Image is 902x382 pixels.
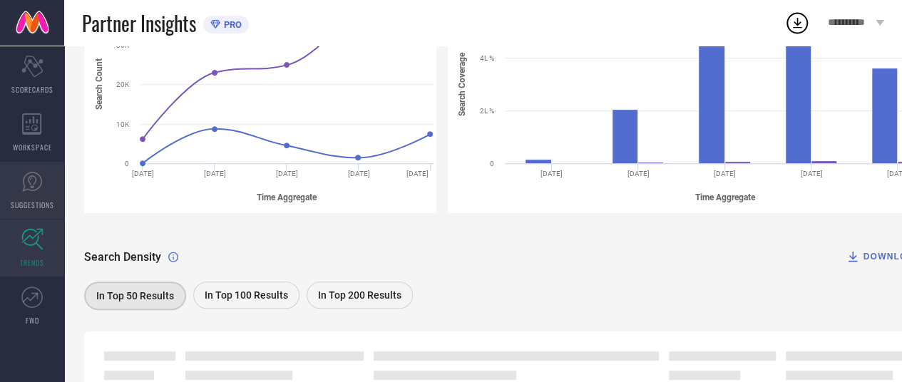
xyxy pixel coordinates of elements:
text: [DATE] [347,170,369,177]
tspan: Time Aggregate [257,192,317,202]
span: Search Density [84,250,161,264]
text: [DATE] [204,170,226,177]
text: 20K [116,81,130,88]
span: PRO [220,19,242,30]
text: [DATE] [132,170,154,177]
tspan: Search Count [94,58,104,110]
text: 0 [125,160,129,167]
span: In Top 100 Results [205,289,288,301]
span: In Top 50 Results [96,290,174,301]
tspan: Search Coverage [458,52,468,116]
text: [DATE] [627,170,650,177]
span: Partner Insights [82,9,196,38]
text: 0 [490,160,494,167]
text: [DATE] [714,170,736,177]
span: TRENDS [20,257,44,268]
tspan: Time Aggregate [695,192,756,202]
span: SCORECARDS [11,84,53,95]
text: [DATE] [406,170,429,177]
text: 10K [116,120,130,128]
span: SUGGESTIONS [11,200,54,210]
span: In Top 200 Results [318,289,401,301]
text: 2L % [480,107,494,115]
div: Open download list [784,10,810,36]
span: FWD [26,315,39,326]
text: [DATE] [801,170,823,177]
text: [DATE] [276,170,298,177]
span: WORKSPACE [13,142,52,153]
text: [DATE] [540,170,563,177]
text: 4L % [480,54,494,62]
